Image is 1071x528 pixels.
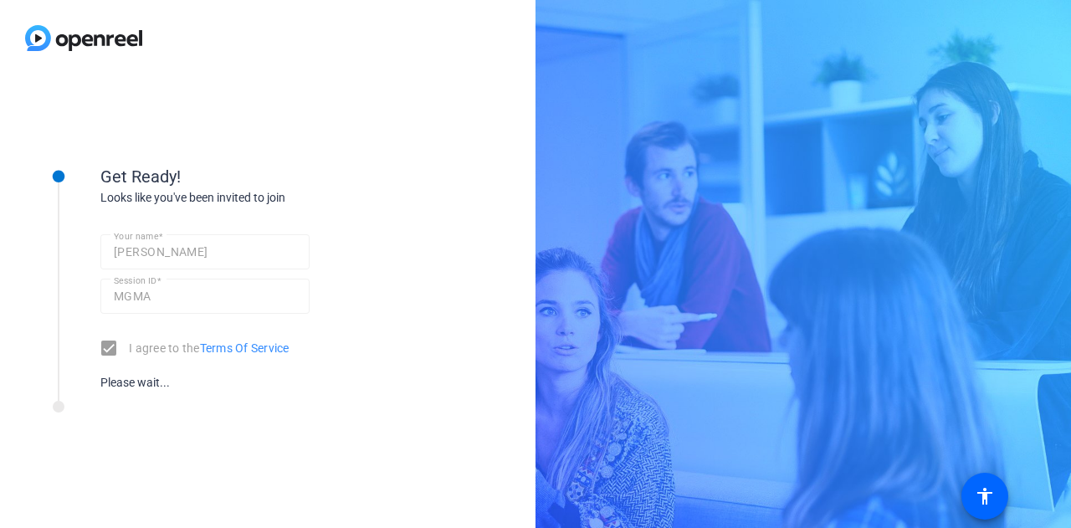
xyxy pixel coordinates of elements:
[114,275,156,285] mat-label: Session ID
[100,164,435,189] div: Get Ready!
[975,486,995,506] mat-icon: accessibility
[100,189,435,207] div: Looks like you've been invited to join
[114,231,158,241] mat-label: Your name
[100,374,310,392] div: Please wait...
